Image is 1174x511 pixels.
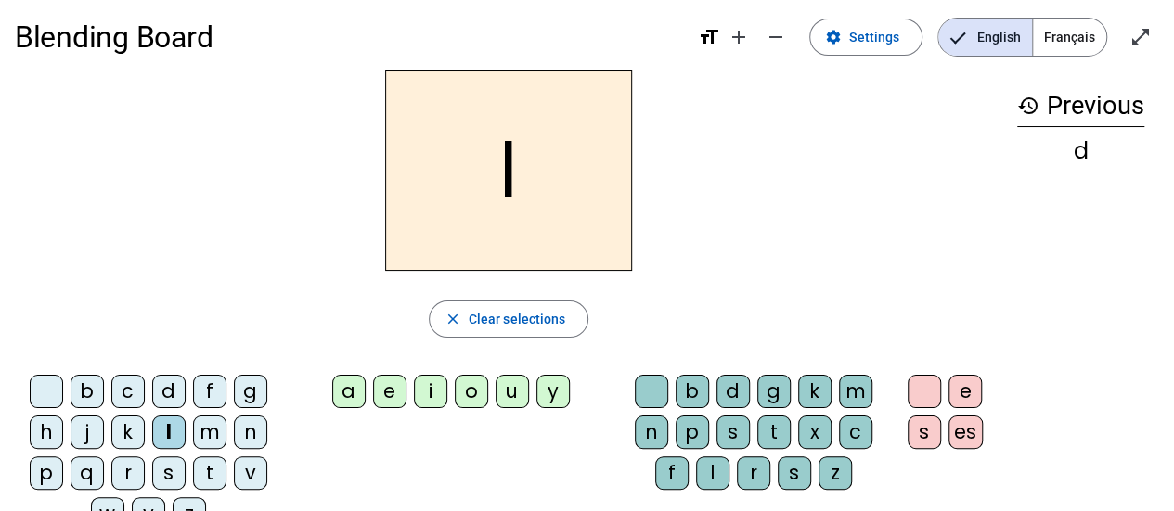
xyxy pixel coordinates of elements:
[536,375,570,408] div: y
[455,375,488,408] div: o
[193,456,226,490] div: t
[849,26,899,48] span: Settings
[937,18,1107,57] mat-button-toggle-group: Language selection
[1017,95,1039,117] mat-icon: history
[71,415,104,449] div: j
[798,375,832,408] div: k
[30,415,63,449] div: h
[809,19,922,56] button: Settings
[765,26,787,48] mat-icon: remove
[635,415,668,449] div: n
[30,456,63,490] div: p
[720,19,757,56] button: Increase font size
[111,456,145,490] div: r
[234,415,267,449] div: n
[496,375,529,408] div: u
[716,375,750,408] div: d
[332,375,366,408] div: a
[111,415,145,449] div: k
[696,456,729,490] div: l
[1122,19,1159,56] button: Enter full screen
[948,375,982,408] div: e
[152,415,186,449] div: l
[1017,140,1144,162] div: d
[469,308,566,330] span: Clear selections
[1033,19,1106,56] span: Français
[938,19,1032,56] span: English
[778,456,811,490] div: s
[839,375,872,408] div: m
[414,375,447,408] div: i
[1017,85,1144,127] h3: Previous
[111,375,145,408] div: c
[71,456,104,490] div: q
[1129,26,1152,48] mat-icon: open_in_full
[429,300,589,338] button: Clear selections
[676,415,709,449] div: p
[234,456,267,490] div: v
[716,415,750,449] div: s
[728,26,750,48] mat-icon: add
[234,375,267,408] div: g
[757,19,794,56] button: Decrease font size
[825,29,842,45] mat-icon: settings
[152,456,186,490] div: s
[908,415,941,449] div: s
[757,375,791,408] div: g
[655,456,689,490] div: f
[798,415,832,449] div: x
[948,415,983,449] div: es
[737,456,770,490] div: r
[193,375,226,408] div: f
[839,415,872,449] div: c
[152,375,186,408] div: d
[193,415,226,449] div: m
[698,26,720,48] mat-icon: format_size
[757,415,791,449] div: t
[445,311,461,327] mat-icon: close
[819,456,852,490] div: z
[373,375,406,408] div: e
[676,375,709,408] div: b
[71,375,104,408] div: b
[15,7,683,67] h1: Blending Board
[385,70,632,271] h2: l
